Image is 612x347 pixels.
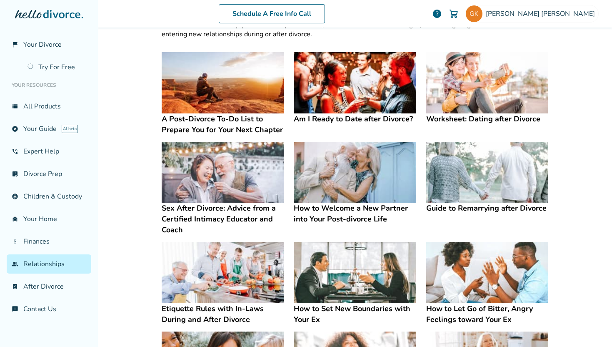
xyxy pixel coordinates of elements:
[426,52,548,113] img: Worksheet: Dating after Divorce
[426,142,548,214] a: Guide to Remarrying after DivorceGuide to Remarrying after Divorce
[12,261,18,267] span: group
[7,277,91,296] a: bookmark_checkAfter Divorce
[12,238,18,245] span: attach_money
[294,142,416,203] img: How to Welcome a New Partner into Your Post-divorce Life
[426,52,548,124] a: Worksheet: Dating after DivorceWorksheet: Dating after Divorce
[7,77,91,93] li: Your Resources
[162,142,284,203] img: Sex After Divorce: Advice from a Certified Intimacy Educator and Coach
[449,9,459,19] img: Cart
[7,187,91,206] a: account_childChildren & Custody
[426,203,548,214] h4: Guide to Remarrying after Divorce
[294,52,416,113] img: Am I Ready to Date after Divorce?
[7,142,91,161] a: phone_in_talkExpert Help
[12,193,18,200] span: account_child
[7,119,91,138] a: exploreYour GuideAI beta
[12,126,18,132] span: explore
[23,40,62,49] span: Your Divorce
[162,203,284,235] h4: Sex After Divorce: Advice from a Certified Intimacy Educator and Coach
[7,35,91,54] a: flag_2Your Divorce
[294,303,416,325] h4: How to Set New Boundaries with Your Ex
[12,283,18,290] span: bookmark_check
[7,232,91,251] a: attach_moneyFinances
[7,97,91,116] a: view_listAll Products
[219,4,325,23] a: Schedule A Free Info Call
[7,164,91,184] a: list_alt_checkDivorce Prep
[294,52,416,124] a: Am I Ready to Date after Divorce?Am I Ready to Date after Divorce?
[294,142,416,225] a: How to Welcome a New Partner into Your Post-divorce LifeHow to Welcome a New Partner into Your Po...
[162,242,284,325] a: Etiquette Rules with In-Laws During and After DivorceEtiquette Rules with In-Laws During and Afte...
[12,148,18,155] span: phone_in_talk
[7,254,91,274] a: groupRelationships
[162,242,284,303] img: Etiquette Rules with In-Laws During and After Divorce
[432,9,442,19] a: help
[12,103,18,110] span: view_list
[162,303,284,325] h4: Etiquette Rules with In-Laws During and After Divorce
[486,9,598,18] span: [PERSON_NAME] [PERSON_NAME]
[12,41,18,48] span: flag_2
[62,125,78,133] span: AI beta
[12,216,18,222] span: garage_home
[294,242,416,303] img: How to Set New Boundaries with Your Ex
[466,5,482,22] img: kuntzmann826@gmail.com
[12,171,18,177] span: list_alt_check
[22,58,91,77] a: Try For Free
[294,113,416,124] h4: Am I Ready to Date after Divorce?
[12,306,18,312] span: chat_info
[426,142,548,203] img: Guide to Remarrying after Divorce
[426,113,548,124] h4: Worksheet: Dating after Divorce
[162,142,284,236] a: Sex After Divorce: Advice from a Certified Intimacy Educator and CoachSex After Divorce: Advice f...
[570,307,612,347] iframe: Chat Widget
[162,52,284,113] img: A Post-Divorce To-Do List to Prepare You for Your Next Chapter
[7,299,91,319] a: chat_infoContact Us
[162,52,284,135] a: A Post-Divorce To-Do List to Prepare You for Your Next ChapterA Post-Divorce To-Do List to Prepar...
[162,113,284,135] h4: A Post-Divorce To-Do List to Prepare You for Your Next Chapter
[426,242,548,303] img: How to Let Go of Bitter, Angry Feelings toward Your Ex
[294,203,416,224] h4: How to Welcome a New Partner into Your Post-divorce Life
[7,209,91,229] a: garage_homeYour Home
[294,242,416,325] a: How to Set New Boundaries with Your ExHow to Set New Boundaries with Your Ex
[426,242,548,325] a: How to Let Go of Bitter, Angry Feelings toward Your ExHow to Let Go of Bitter, Angry Feelings tow...
[426,303,548,325] h4: How to Let Go of Bitter, Angry Feelings toward Your Ex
